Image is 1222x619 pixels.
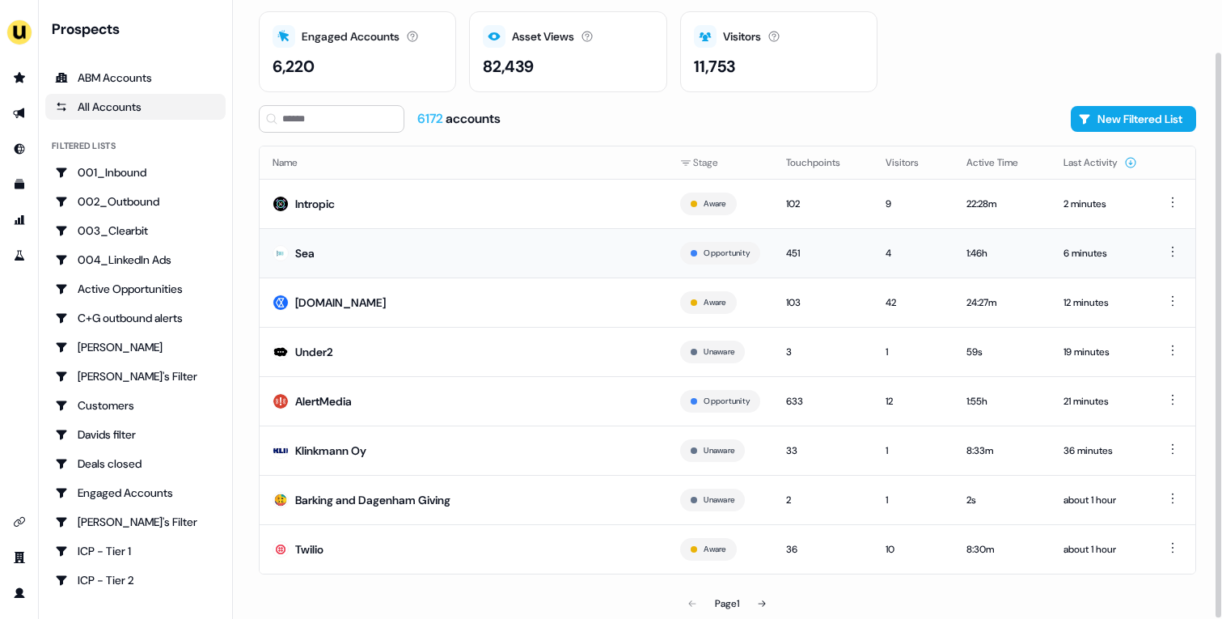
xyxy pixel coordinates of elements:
[680,155,760,171] div: Stage
[45,159,226,185] a: Go to 001_Inbound
[6,100,32,126] a: Go to outbound experience
[6,172,32,197] a: Go to templates
[483,54,534,78] div: 82,439
[302,28,400,45] div: Engaged Accounts
[6,207,32,233] a: Go to attribution
[45,451,226,477] a: Go to Deals closed
[886,492,941,508] div: 1
[886,295,941,311] div: 42
[886,148,938,177] button: Visitors
[45,94,226,120] a: All accounts
[55,310,216,326] div: C+G outbound alerts
[295,344,333,360] div: Under2
[786,492,860,508] div: 2
[786,196,860,212] div: 102
[55,281,216,297] div: Active Opportunities
[55,368,216,384] div: [PERSON_NAME]'s Filter
[6,65,32,91] a: Go to prospects
[55,193,216,210] div: 002_Outbound
[45,189,226,214] a: Go to 002_Outbound
[45,567,226,593] a: Go to ICP - Tier 2
[886,393,941,409] div: 12
[704,197,725,211] button: Aware
[786,443,860,459] div: 33
[45,276,226,302] a: Go to Active Opportunities
[45,509,226,535] a: Go to Geneviève's Filter
[966,443,1038,459] div: 8:33m
[966,196,1038,212] div: 22:28m
[55,397,216,413] div: Customers
[55,572,216,588] div: ICP - Tier 2
[886,541,941,558] div: 10
[1063,295,1137,311] div: 12 minutes
[295,245,315,261] div: Sea
[417,110,501,128] div: accounts
[45,218,226,244] a: Go to 003_Clearbit
[55,485,216,501] div: Engaged Accounts
[1063,344,1137,360] div: 19 minutes
[260,146,667,179] th: Name
[966,148,1038,177] button: Active Time
[786,148,860,177] button: Touchpoints
[786,295,860,311] div: 103
[45,305,226,331] a: Go to C+G outbound alerts
[55,426,216,443] div: Davids filter
[45,538,226,564] a: Go to ICP - Tier 1
[886,196,941,212] div: 9
[966,541,1038,558] div: 8:30m
[295,541,323,558] div: Twilio
[55,543,216,559] div: ICP - Tier 1
[704,542,725,557] button: Aware
[45,392,226,418] a: Go to Customers
[295,196,335,212] div: Intropic
[1063,393,1137,409] div: 21 minutes
[45,247,226,273] a: Go to 004_LinkedIn Ads
[45,334,226,360] a: Go to Charlotte Stone
[512,28,574,45] div: Asset Views
[966,344,1038,360] div: 59s
[6,545,32,570] a: Go to team
[295,295,386,311] div: [DOMAIN_NAME]
[295,443,366,459] div: Klinkmann Oy
[6,136,32,162] a: Go to Inbound
[55,456,216,472] div: Deals closed
[886,443,941,459] div: 1
[1063,541,1137,558] div: about 1 hour
[1063,443,1137,459] div: 36 minutes
[966,492,1038,508] div: 2s
[786,245,860,261] div: 451
[1071,106,1196,132] button: New Filtered List
[6,509,32,535] a: Go to integrations
[966,393,1038,409] div: 1:55h
[55,99,216,115] div: All Accounts
[1063,492,1137,508] div: about 1 hour
[55,252,216,268] div: 004_LinkedIn Ads
[295,393,352,409] div: AlertMedia
[55,164,216,180] div: 001_Inbound
[715,596,739,612] div: Page 1
[45,65,226,91] a: ABM Accounts
[886,344,941,360] div: 1
[55,70,216,86] div: ABM Accounts
[786,344,860,360] div: 3
[52,19,226,39] div: Prospects
[886,245,941,261] div: 4
[6,580,32,606] a: Go to profile
[55,339,216,355] div: [PERSON_NAME]
[55,514,216,530] div: [PERSON_NAME]'s Filter
[45,363,226,389] a: Go to Charlotte's Filter
[55,223,216,239] div: 003_Clearbit
[273,54,315,78] div: 6,220
[1063,148,1137,177] button: Last Activity
[417,110,446,127] span: 6172
[704,246,750,261] button: Opportunity
[966,295,1038,311] div: 24:27m
[786,541,860,558] div: 36
[704,443,734,458] button: Unaware
[52,139,116,153] div: Filtered lists
[694,54,735,78] div: 11,753
[704,394,750,409] button: Opportunity
[704,295,725,310] button: Aware
[786,393,860,409] div: 633
[45,480,226,506] a: Go to Engaged Accounts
